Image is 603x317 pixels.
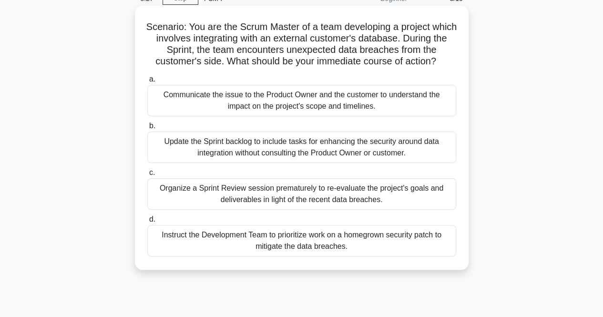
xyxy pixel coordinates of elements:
[147,178,456,210] div: Organize a Sprint Review session prematurely to re-evaluate the project's goals and deliverables ...
[146,21,457,68] h5: Scenario: You are the Scrum Master of a team developing a project which involves integrating with...
[147,132,456,163] div: Update the Sprint backlog to include tasks for enhancing the security around data integration wit...
[147,85,456,116] div: Communicate the issue to the Product Owner and the customer to understand the impact on the proje...
[147,225,456,256] div: Instruct the Development Team to prioritize work on a homegrown security patch to mitigate the da...
[149,75,155,83] span: a.
[149,168,155,176] span: c.
[149,215,155,223] span: d.
[149,122,155,130] span: b.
